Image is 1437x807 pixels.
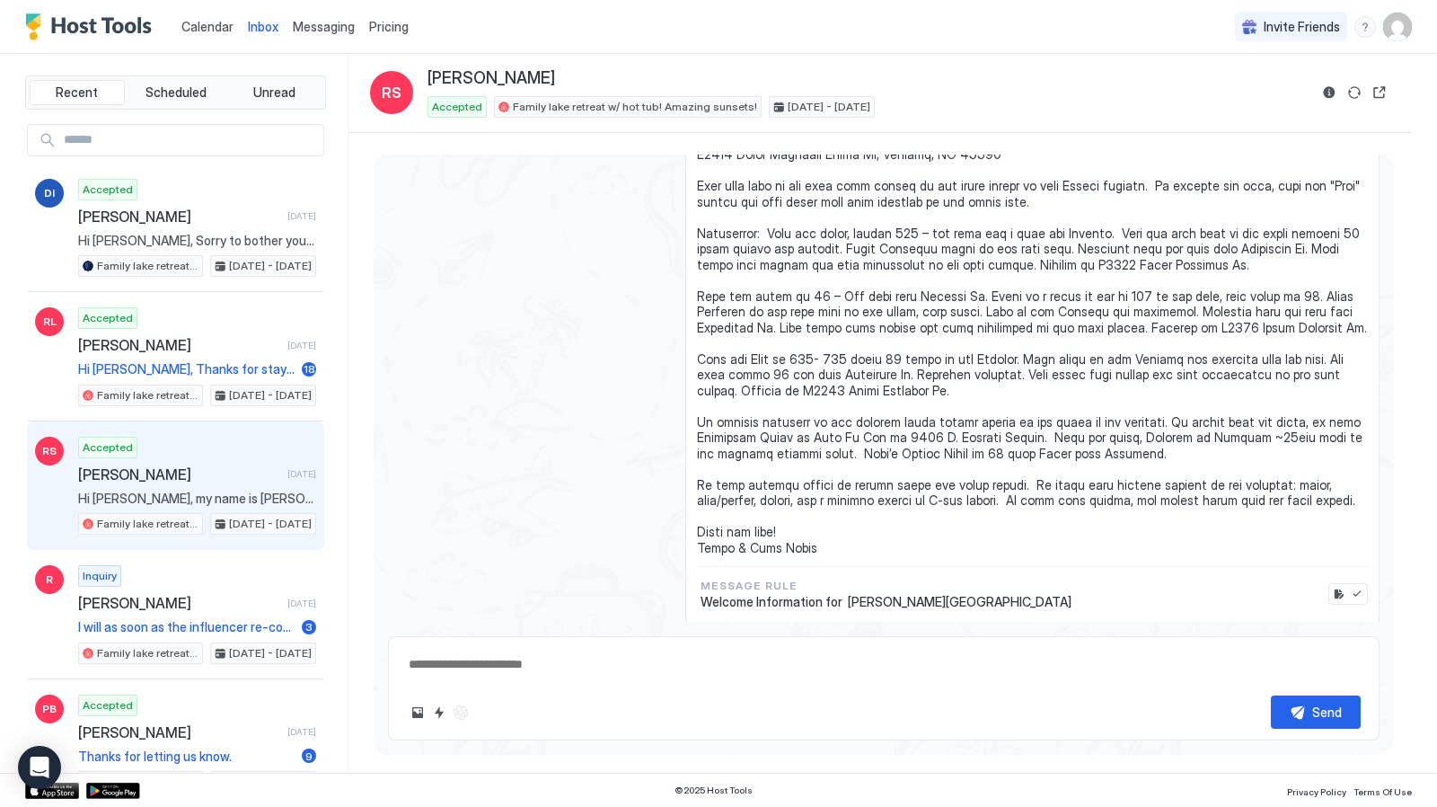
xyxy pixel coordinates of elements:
span: [DATE] [287,210,316,222]
div: tab-group [25,75,326,110]
span: Family lake retreat w/ hot tub! Amazing sunsets! [97,387,198,403]
span: [DATE] - [DATE] [229,258,312,274]
div: menu [1354,16,1376,38]
span: Pricing [369,19,409,35]
span: Messaging [293,19,355,34]
button: Upload image [407,702,428,723]
span: Family lake retreat w/ hot tub! Amazing sunsets! [97,258,198,274]
span: PB [42,701,57,717]
button: Quick reply [428,702,450,723]
span: RS [382,82,401,103]
span: [DATE] [287,598,316,609]
span: Hi [PERSON_NAME], Sorry to bother you but if you have a second, could you write us a FIVE - star ... [78,233,316,249]
span: I will as soon as the influencer re-confirms. Thanks! [78,619,295,635]
button: Enable message [1348,585,1366,603]
span: Accepted [83,697,133,714]
span: Recent [56,84,98,101]
span: Thanks for letting us know. [78,749,295,765]
span: Lo Ipsu, Dolorsit amet conse-ad el seddoeiu te 5IN. UTLABORE: E2414 Dolor Magnaali Enima Mi, Veni... [697,68,1368,556]
a: Inbox [248,17,278,36]
button: Unread [226,80,322,105]
span: [PERSON_NAME] [78,466,280,483]
span: [PERSON_NAME] [78,594,280,612]
button: Scheduled [128,80,224,105]
a: Messaging [293,17,355,36]
span: Privacy Policy [1287,786,1346,797]
span: 9 [305,749,313,763]
span: Inbox [248,19,278,34]
span: R [46,572,53,588]
div: User profile [1383,13,1412,41]
span: Welcome Information for [PERSON_NAME][GEOGRAPHIC_DATA] [701,594,1071,610]
span: Scheduled [145,84,207,101]
span: Family lake retreat w/ hot tub! Amazing sunsets! [97,645,198,661]
span: [PERSON_NAME] [78,336,280,354]
span: DI [44,185,55,201]
a: Host Tools Logo [25,13,160,40]
div: Send [1312,703,1342,722]
span: © 2025 Host Tools [674,785,753,796]
span: Family lake retreat w/ hot tub! Amazing sunsets! [97,516,198,532]
a: Google Play Store [86,783,140,799]
span: Hi [PERSON_NAME], Thanks for staying. Check-out is 10AM. Please perform the following for check-o... [78,361,295,377]
span: [DATE] [287,468,316,480]
button: Open reservation [1369,82,1390,103]
span: RS [42,443,57,459]
span: Accepted [432,99,482,115]
span: Accepted [83,310,133,326]
a: Privacy Policy [1287,781,1346,800]
span: Accepted [83,439,133,456]
span: Unread [253,84,295,101]
span: 3 [305,620,313,634]
span: [DATE] - [DATE] [229,387,312,403]
span: 18 [304,362,315,376]
span: Invite Friends [1264,19,1340,35]
span: [PERSON_NAME] [78,723,280,741]
span: [DATE] [287,726,316,738]
span: Terms Of Use [1353,786,1412,797]
div: Open Intercom Messenger [18,746,61,789]
button: Sync reservation [1344,82,1365,103]
span: [PERSON_NAME] [78,208,280,226]
span: Message Rule [701,578,1071,594]
button: Edit rule [1330,585,1348,603]
span: [DATE] - [DATE] [229,516,312,532]
button: Recent [30,80,125,105]
a: Terms Of Use [1353,781,1412,800]
span: [PERSON_NAME] [428,68,555,89]
span: Accepted [83,182,133,198]
span: [DATE] - [DATE] [229,645,312,661]
input: Input Field [57,125,323,155]
span: [DATE] [287,340,316,351]
span: Hi [PERSON_NAME], my name is [PERSON_NAME], and I work on tourism for [GEOGRAPHIC_DATA], [US_STAT... [78,491,316,507]
a: App Store [25,783,79,799]
button: Send [1271,696,1361,729]
span: Calendar [181,19,234,34]
button: Reservation information [1318,82,1340,103]
span: Inquiry [83,568,117,584]
a: Calendar [181,17,234,36]
span: [DATE] - [DATE] [788,99,870,115]
span: RL [43,314,57,330]
span: Family lake retreat w/ hot tub! Amazing sunsets! [513,99,757,115]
